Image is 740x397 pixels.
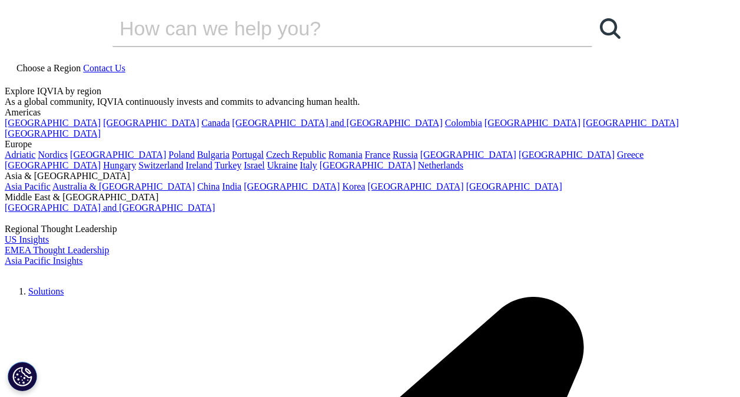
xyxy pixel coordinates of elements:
[393,150,418,160] a: Russia
[5,181,51,191] a: Asia Pacific
[5,234,49,244] a: US Insights
[300,160,317,170] a: Italy
[420,150,516,160] a: [GEOGRAPHIC_DATA]
[5,97,735,107] div: As a global community, IQVIA continuously invests and commits to advancing human health.
[5,224,735,234] div: Regional Thought Leadership
[186,160,213,170] a: Ireland
[5,192,735,203] div: Middle East & [GEOGRAPHIC_DATA]
[215,160,242,170] a: Turkey
[244,181,340,191] a: [GEOGRAPHIC_DATA]
[5,245,109,255] a: EMEA Thought Leadership
[266,150,326,160] a: Czech Republic
[592,11,628,46] a: Search
[103,118,199,128] a: [GEOGRAPHIC_DATA]
[485,118,580,128] a: [GEOGRAPHIC_DATA]
[5,86,735,97] div: Explore IQVIA by region
[232,118,442,128] a: [GEOGRAPHIC_DATA] and [GEOGRAPHIC_DATA]
[418,160,463,170] a: Netherlands
[342,181,365,191] a: Korea
[519,150,615,160] a: [GEOGRAPHIC_DATA]
[222,181,241,191] a: India
[244,160,265,170] a: Israel
[5,139,735,150] div: Europe
[5,160,101,170] a: [GEOGRAPHIC_DATA]
[38,150,68,160] a: Nordics
[445,118,482,128] a: Colombia
[28,286,64,296] a: Solutions
[617,150,643,160] a: Greece
[168,150,194,160] a: Poland
[52,181,195,191] a: Australia & [GEOGRAPHIC_DATA]
[232,150,264,160] a: Portugal
[103,160,136,170] a: Hungary
[197,181,220,191] a: China
[583,118,679,128] a: [GEOGRAPHIC_DATA]
[466,181,562,191] a: [GEOGRAPHIC_DATA]
[5,118,101,128] a: [GEOGRAPHIC_DATA]
[16,63,81,73] span: Choose a Region
[267,160,298,170] a: Ukraine
[8,362,37,391] button: Cookies Settings
[138,160,183,170] a: Switzerland
[367,181,463,191] a: [GEOGRAPHIC_DATA]
[201,118,230,128] a: Canada
[5,150,35,160] a: Adriatic
[197,150,230,160] a: Bulgaria
[328,150,363,160] a: Romania
[70,150,166,160] a: [GEOGRAPHIC_DATA]
[5,256,82,266] a: Asia Pacific Insights
[600,18,620,39] svg: Search
[5,107,735,118] div: Americas
[365,150,391,160] a: France
[320,160,416,170] a: [GEOGRAPHIC_DATA]
[112,11,559,46] input: Search
[5,171,735,181] div: Asia & [GEOGRAPHIC_DATA]
[83,63,125,73] a: Contact Us
[5,203,215,213] a: [GEOGRAPHIC_DATA] and [GEOGRAPHIC_DATA]
[5,128,101,138] a: [GEOGRAPHIC_DATA]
